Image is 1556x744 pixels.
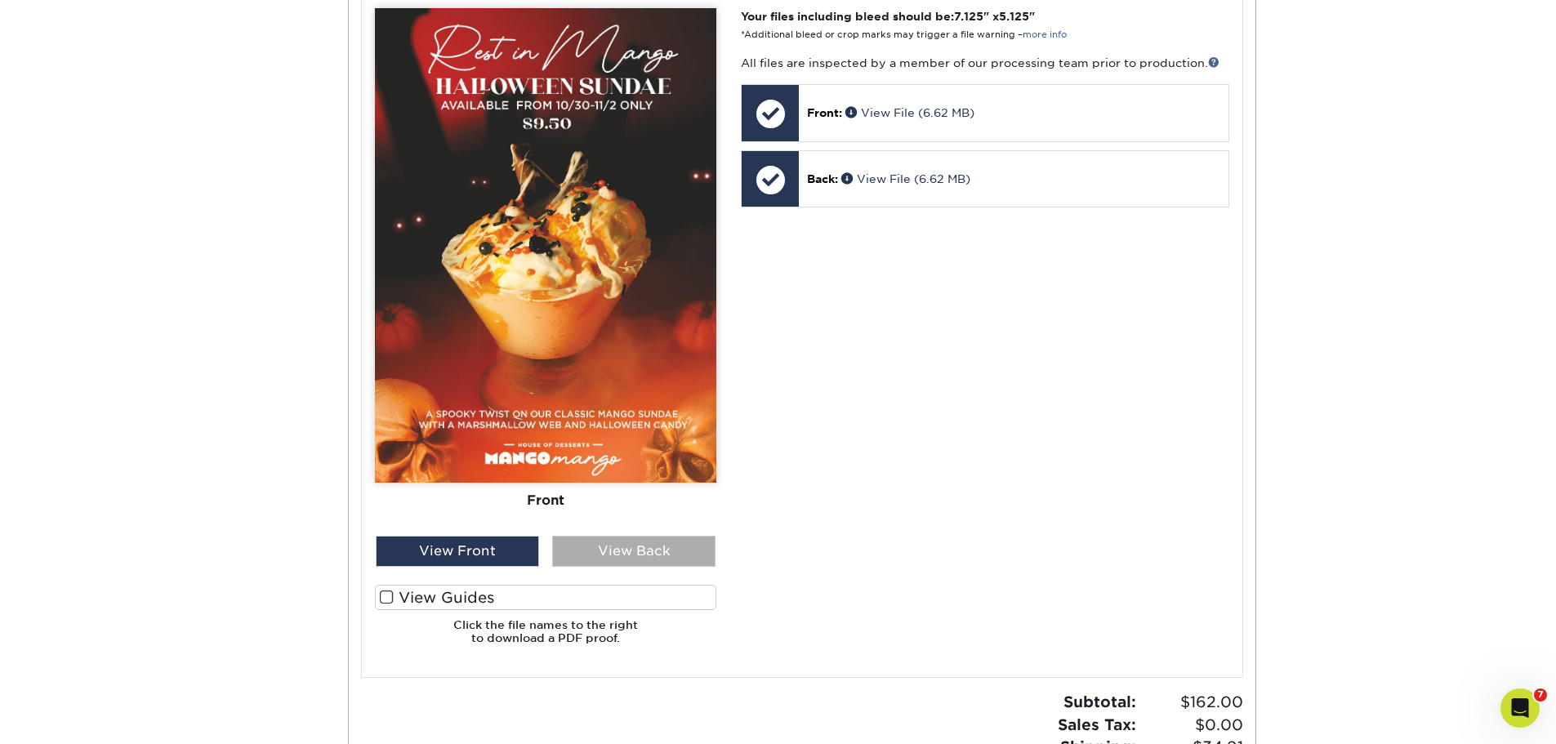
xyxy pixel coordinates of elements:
a: more info [1023,29,1067,40]
span: $162.00 [1141,691,1243,714]
div: Front [375,483,716,519]
h6: Click the file names to the right to download a PDF proof. [375,618,716,658]
span: 7 [1534,688,1547,702]
div: View Front [376,536,539,567]
strong: Sales Tax: [1058,715,1136,733]
div: View Back [552,536,716,567]
label: View Guides [375,585,716,610]
span: Back: [807,172,838,185]
span: $0.00 [1141,714,1243,737]
small: *Additional bleed or crop marks may trigger a file warning – [741,29,1067,40]
span: 7.125 [954,10,983,23]
span: 5.125 [999,10,1029,23]
span: Front: [807,106,842,119]
p: All files are inspected by a member of our processing team prior to production. [741,55,1228,71]
a: View File (6.62 MB) [845,106,974,119]
iframe: Intercom live chat [1500,688,1540,728]
strong: Subtotal: [1063,693,1136,711]
strong: Your files including bleed should be: " x " [741,10,1035,23]
a: View File (6.62 MB) [841,172,970,185]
